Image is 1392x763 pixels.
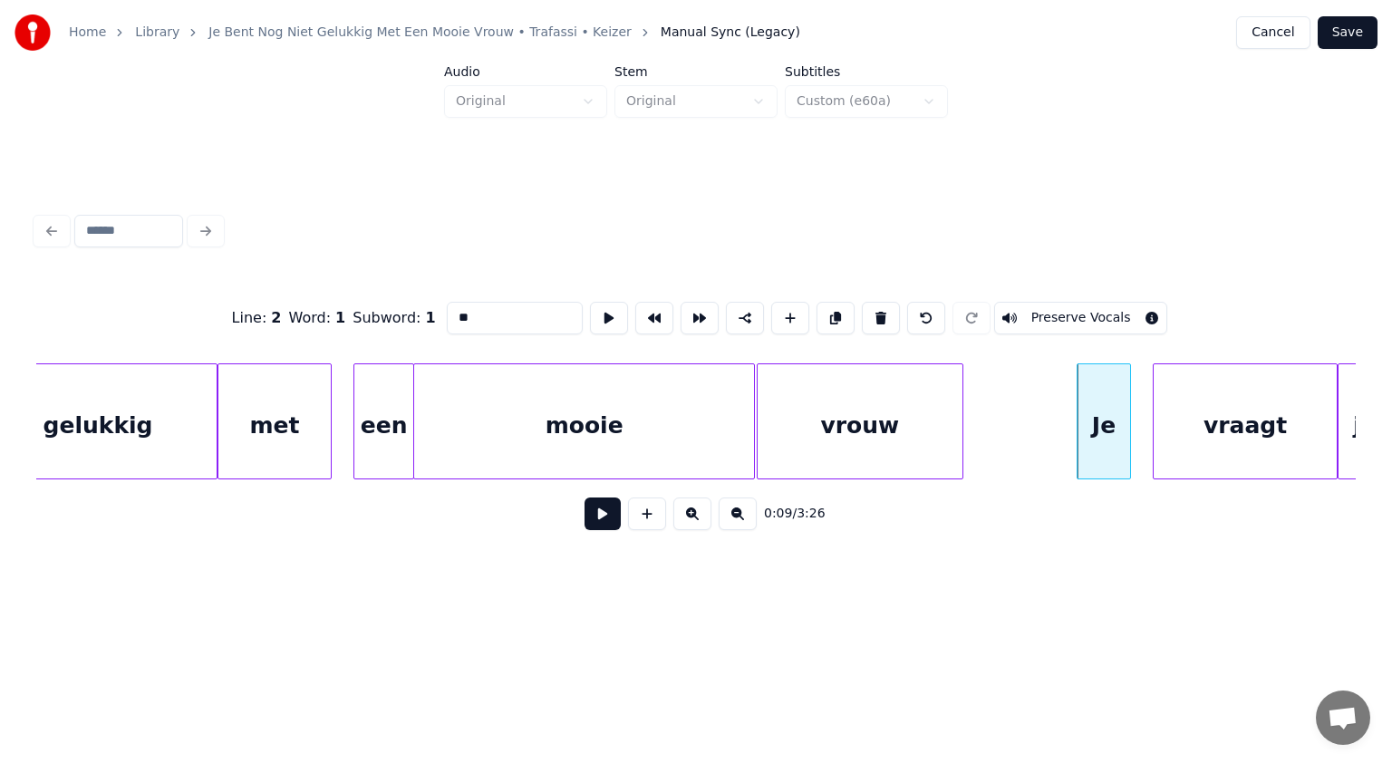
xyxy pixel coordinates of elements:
label: Stem [614,65,778,78]
span: Manual Sync (Legacy) [661,24,800,42]
button: Save [1318,16,1377,49]
nav: breadcrumb [69,24,800,42]
div: Open de chat [1316,691,1370,745]
span: 0:09 [764,505,792,523]
label: Subtitles [785,65,948,78]
span: 2 [271,309,281,326]
div: / [764,505,807,523]
a: Je Bent Nog Niet Gelukkig Met Een Mooie Vrouw • Trafassi • Keizer [208,24,632,42]
button: Toggle [994,302,1168,334]
div: Line : [232,307,282,329]
a: Library [135,24,179,42]
a: Home [69,24,106,42]
button: Cancel [1236,16,1310,49]
div: Subword : [353,307,435,329]
span: 1 [426,309,436,326]
img: youka [14,14,51,51]
span: 3:26 [797,505,825,523]
div: Word : [289,307,346,329]
span: 1 [335,309,345,326]
label: Audio [444,65,607,78]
